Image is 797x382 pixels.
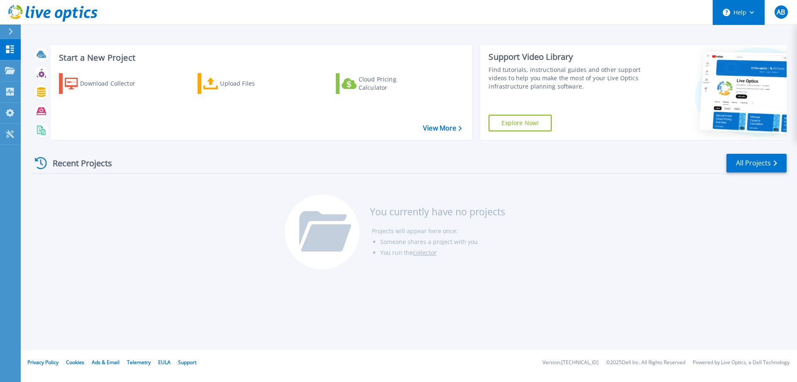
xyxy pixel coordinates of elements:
[693,360,790,365] li: Powered by Live Optics, a Dell Technology
[489,52,645,62] div: Support Video Library
[127,359,151,366] a: Telemetry
[380,237,505,247] li: Someone shares a project with you
[59,73,152,94] a: Download Collector
[92,359,120,366] a: Ads & Email
[372,226,505,237] li: Projects will appear here once:
[380,247,505,258] li: You run the
[606,360,685,365] li: © 2025 Dell Inc. All Rights Reserved
[158,359,171,366] a: EULA
[27,359,59,366] a: Privacy Policy
[336,73,428,94] a: Cloud Pricing Calculator
[370,207,505,216] h3: You currently have no projects
[32,153,123,173] div: Recent Projects
[198,73,290,94] a: Upload Files
[80,75,147,92] div: Download Collector
[220,75,286,92] div: Upload Files
[178,359,196,366] a: Support
[543,360,599,365] li: Version: [TECHNICAL_ID]
[777,9,785,15] span: AB
[489,66,645,91] div: Find tutorials, instructional guides and other support videos to help you make the most of your L...
[359,75,425,92] div: Cloud Pricing Calculator
[423,124,462,132] a: View More
[66,359,84,366] a: Cookies
[59,53,462,62] h3: Start a New Project
[413,249,437,256] a: collector
[726,154,787,173] a: All Projects
[489,115,552,131] a: Explore Now!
